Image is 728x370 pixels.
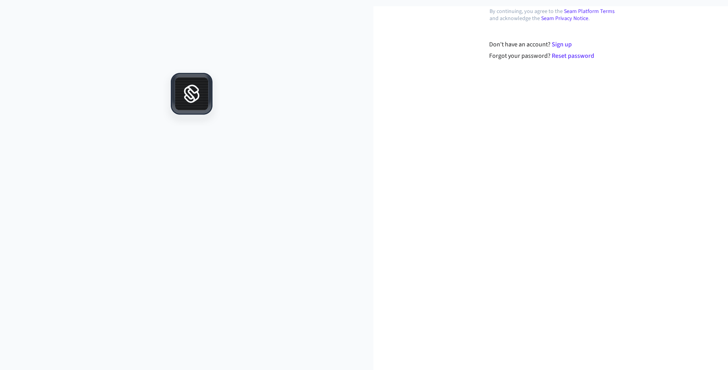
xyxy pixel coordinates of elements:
[489,51,622,61] div: Forgot your password?
[564,7,615,15] a: Seam Platform Terms
[541,15,588,22] a: Seam Privacy Notice
[490,8,622,22] p: By continuing, you agree to the and acknowledge the .
[489,40,622,49] div: Don't have an account?
[552,40,572,49] a: Sign up
[552,52,594,60] a: Reset password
